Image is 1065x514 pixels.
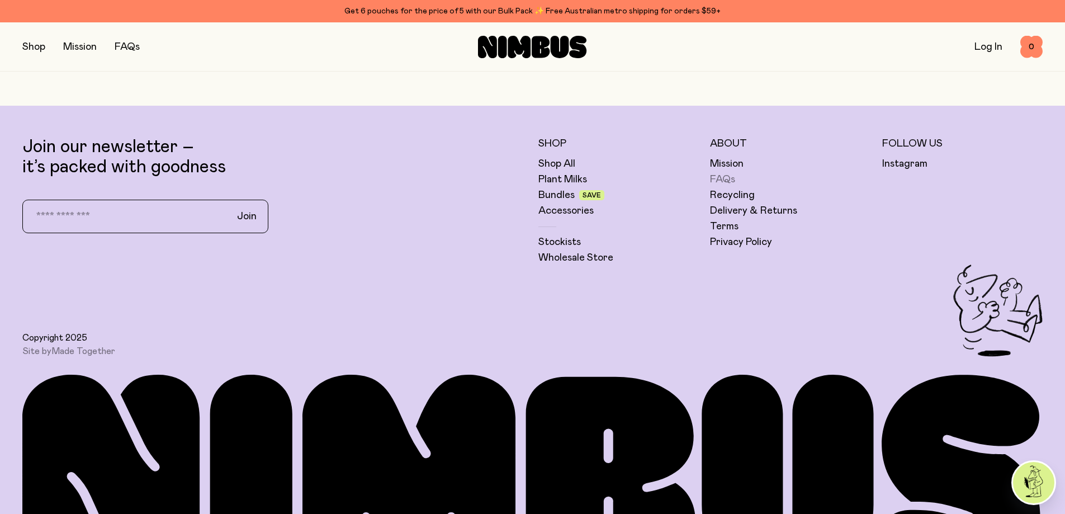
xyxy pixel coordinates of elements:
a: Delivery & Returns [710,204,797,218]
a: Instagram [882,157,927,171]
span: Copyright 2025 [22,332,87,343]
a: Log In [974,42,1002,52]
button: Join [228,205,266,228]
a: FAQs [710,173,735,186]
p: Join our newsletter – it’s packed with goodness [22,137,527,177]
img: agent [1013,462,1054,503]
a: Privacy Policy [710,235,772,249]
span: Site by [22,346,115,357]
a: Bundles [538,188,575,202]
a: Shop All [538,157,575,171]
a: Mission [63,42,97,52]
a: FAQs [115,42,140,52]
div: Get 6 pouches for the price of 5 with our Bulk Pack ✨ Free Australian metro shipping for orders $59+ [22,4,1043,18]
h5: Follow Us [882,137,1043,150]
a: Plant Milks [538,173,587,186]
h5: About [710,137,871,150]
button: 0 [1020,36,1043,58]
span: Join [237,210,257,223]
a: Made Together [51,347,115,356]
a: Recycling [710,188,755,202]
span: Save [583,192,601,199]
a: Accessories [538,204,594,218]
a: Mission [710,157,744,171]
a: Wholesale Store [538,251,613,265]
a: Stockists [538,235,581,249]
a: Terms [710,220,739,233]
h5: Shop [538,137,699,150]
